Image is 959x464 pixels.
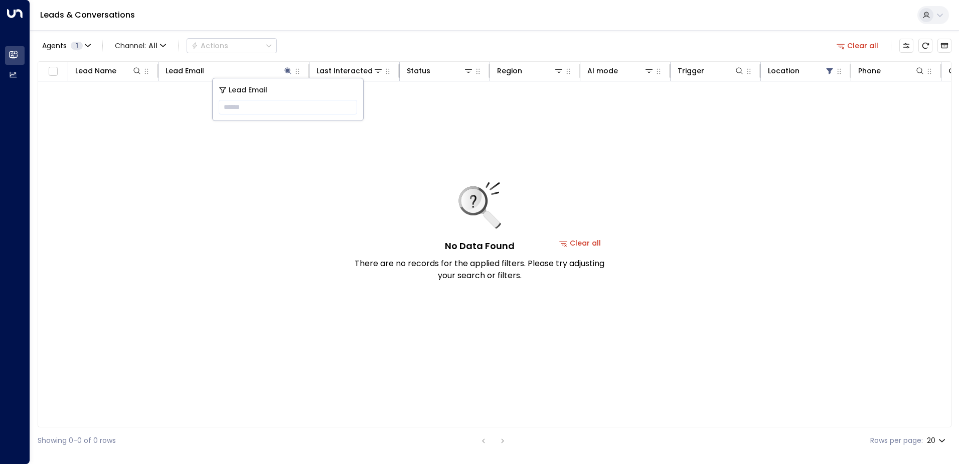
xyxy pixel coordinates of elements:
[407,65,473,77] div: Status
[445,239,515,253] h5: No Data Found
[833,39,883,53] button: Clear all
[768,65,800,77] div: Location
[354,258,605,282] p: There are no records for the applied filters. Please try adjusting your search or filters.
[858,65,925,77] div: Phone
[678,65,704,77] div: Trigger
[187,38,277,53] div: Button group with a nested menu
[899,39,913,53] button: Customize
[166,65,293,77] div: Lead Email
[38,39,94,53] button: Agents1
[768,65,835,77] div: Location
[927,433,947,448] div: 20
[497,65,564,77] div: Region
[678,65,744,77] div: Trigger
[38,435,116,446] div: Showing 0-0 of 0 rows
[75,65,116,77] div: Lead Name
[477,434,509,447] nav: pagination navigation
[870,435,923,446] label: Rows per page:
[166,65,204,77] div: Lead Email
[111,39,170,53] button: Channel:All
[75,65,142,77] div: Lead Name
[497,65,522,77] div: Region
[40,9,135,21] a: Leads & Conversations
[316,65,373,77] div: Last Interacted
[111,39,170,53] span: Channel:
[407,65,430,77] div: Status
[47,65,59,78] span: Toggle select all
[187,38,277,53] button: Actions
[918,39,932,53] span: Refresh
[316,65,383,77] div: Last Interacted
[587,65,654,77] div: AI mode
[229,84,267,96] span: Lead Email
[191,41,228,50] div: Actions
[42,42,67,49] span: Agents
[587,65,618,77] div: AI mode
[937,39,951,53] button: Archived Leads
[71,42,83,50] span: 1
[148,42,157,50] span: All
[858,65,881,77] div: Phone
